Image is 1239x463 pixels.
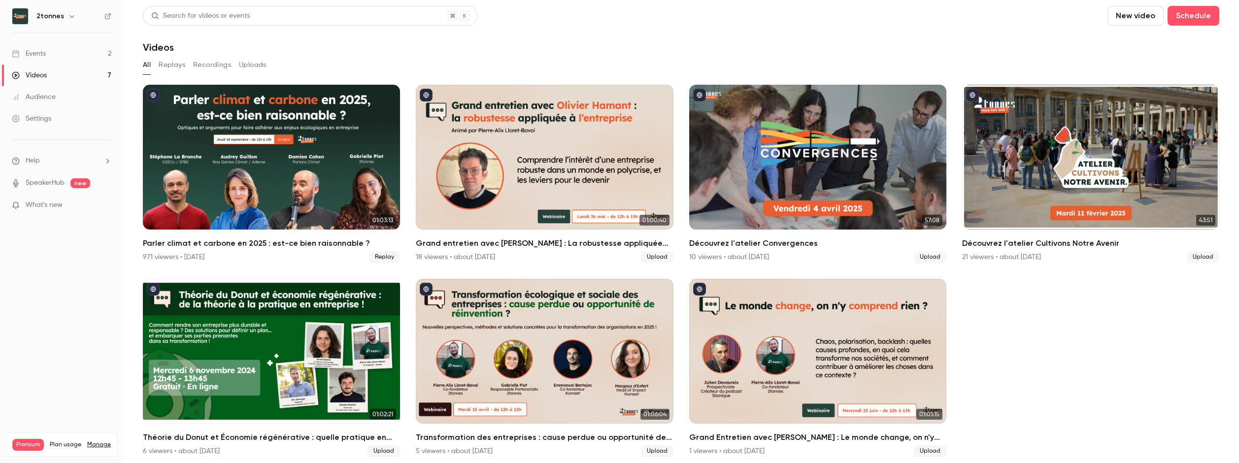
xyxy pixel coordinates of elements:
[966,89,979,101] button: published
[689,85,946,263] li: Découvrez l'atelier Convergences
[147,283,160,296] button: published
[689,446,765,456] div: 1 viewers • about [DATE]
[12,49,46,59] div: Events
[922,215,942,226] span: 57:08
[416,252,495,262] div: 18 viewers • about [DATE]
[639,215,670,226] span: 01:00:40
[641,251,673,263] span: Upload
[689,279,946,457] li: Grand Entretien avec Julien Devaureix : Le monde change, on n'y comprend rien ?
[689,279,946,457] a: 01:01:15Grand Entretien avec [PERSON_NAME] : Le monde change, on n'y comprend rien ?1 viewers • a...
[914,251,946,263] span: Upload
[143,431,400,443] h2: Théorie du Donut et Économie régénérative : quelle pratique en entreprise ?
[100,201,111,210] iframe: Noticeable Trigger
[26,156,40,166] span: Help
[1187,251,1219,263] span: Upload
[962,85,1219,263] li: Découvrez l'atelier Cultivons Notre Avenir
[239,57,267,73] button: Uploads
[143,279,400,457] a: 01:02:21Théorie du Donut et Économie régénérative : quelle pratique en entreprise ?6 viewers • ab...
[416,446,493,456] div: 5 viewers • about [DATE]
[26,200,63,210] span: What's new
[143,85,400,263] a: 01:03:13Parler climat et carbone en 2025 : est-ce bien raisonnable ?971 viewers • [DATE]Replay
[12,92,56,102] div: Audience
[416,431,673,443] h2: Transformation des entreprises : cause perdue ou opportunité de réinvention ?
[12,70,47,80] div: Videos
[962,237,1219,249] h2: Découvrez l'atelier Cultivons Notre Avenir
[1196,215,1215,226] span: 43:51
[70,178,90,188] span: new
[962,252,1041,262] div: 21 viewers • about [DATE]
[147,89,160,101] button: published
[36,11,64,21] h6: 2tonnes
[12,114,51,124] div: Settings
[420,283,433,296] button: published
[87,441,111,449] a: Manage
[914,445,946,457] span: Upload
[1107,6,1164,26] button: New video
[26,178,65,188] a: SpeakerHub
[416,85,673,263] li: Grand entretien avec Olivier Hamant : La robustesse appliquée aux entreprises
[143,446,220,456] div: 6 viewers • about [DATE]
[689,431,946,443] h2: Grand Entretien avec [PERSON_NAME] : Le monde change, on n'y comprend rien ?
[416,85,673,263] a: 01:00:40Grand entretien avec [PERSON_NAME] : La robustesse appliquée aux entreprises18 viewers •...
[416,237,673,249] h2: Grand entretien avec [PERSON_NAME] : La robustesse appliquée aux entreprises
[1168,6,1219,26] button: Schedule
[369,251,400,263] span: Replay
[962,85,1219,263] a: 43:51Découvrez l'atelier Cultivons Notre Avenir21 viewers • about [DATE]Upload
[416,279,673,457] a: 01:06:04Transformation des entreprises : cause perdue ou opportunité de réinvention ?5 viewers • ...
[641,445,673,457] span: Upload
[50,441,81,449] span: Plan usage
[143,237,400,249] h2: Parler climat et carbone en 2025 : est-ce bien raisonnable ?
[640,409,670,420] span: 01:06:04
[916,409,942,420] span: 01:01:15
[143,57,151,73] button: All
[143,85,1219,457] ul: Videos
[368,445,400,457] span: Upload
[689,237,946,249] h2: Découvrez l'atelier Convergences
[369,409,396,420] span: 01:02:21
[689,85,946,263] a: 57:08Découvrez l'atelier Convergences10 viewers • about [DATE]Upload
[159,57,185,73] button: Replays
[12,156,111,166] li: help-dropdown-opener
[143,252,204,262] div: 971 viewers • [DATE]
[420,89,433,101] button: published
[689,252,769,262] div: 10 viewers • about [DATE]
[12,8,28,24] img: 2tonnes
[12,439,44,451] span: Premium
[151,11,250,21] div: Search for videos or events
[416,279,673,457] li: Transformation des entreprises : cause perdue ou opportunité de réinvention ?
[693,283,706,296] button: published
[143,279,400,457] li: Théorie du Donut et Économie régénérative : quelle pratique en entreprise ?
[193,57,231,73] button: Recordings
[143,6,1219,457] section: Videos
[369,215,396,226] span: 01:03:13
[143,41,174,53] h1: Videos
[693,89,706,101] button: published
[143,85,400,263] li: Parler climat et carbone en 2025 : est-ce bien raisonnable ?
